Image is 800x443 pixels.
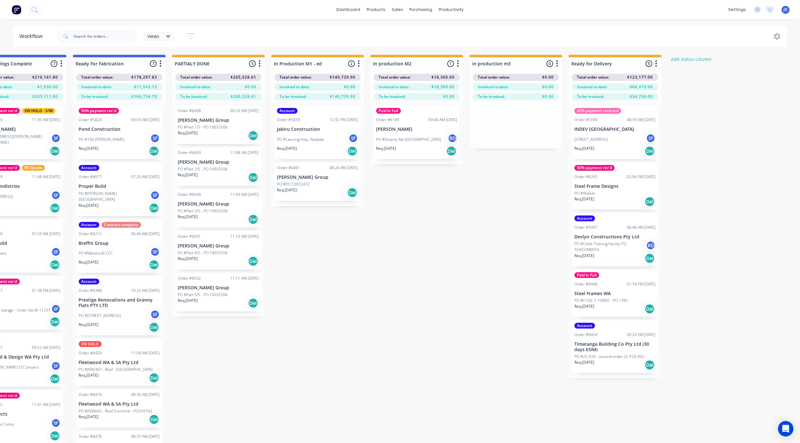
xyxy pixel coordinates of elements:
div: Order #6446 [574,281,598,287]
span: Total order value: [478,74,510,80]
span: Invoiced to date: [180,84,211,90]
div: Order #5930 [574,117,598,123]
p: Req. [DATE] [79,414,99,420]
div: Order #5870 [277,117,300,123]
div: Account [574,216,595,221]
span: $18,300.00 [431,84,455,90]
span: $140,729.90 [330,74,355,80]
div: Del [248,130,258,141]
div: Order #6499 [178,150,201,156]
div: 06:46 AM [DATE] [131,231,160,237]
div: purchasing [406,5,436,14]
p: [PERSON_NAME] [376,127,457,132]
div: Order #6215 [79,231,102,237]
div: Del [50,146,60,156]
p: Steel Frames WA [574,291,655,296]
div: Paid in FullOrder #644601:18 PM [DATE]Steel Frames WAPO #C150, 1.15BMT - PO-1761Req.[DATE]Del [572,270,658,317]
span: $0.00 [443,94,455,100]
div: 11:09 AM [DATE] [230,192,259,197]
div: Del [50,203,60,213]
div: Order #650011:09 AM [DATE][PERSON_NAME] GroupPO #Part 3/5 - PO 10032506Req.[DATE]Del [175,189,261,228]
span: Invoiced to date: [478,84,508,90]
div: Order #6292 [574,174,598,180]
p: [PERSON_NAME] Group [178,201,259,207]
div: 11:01 AM [DATE] [32,402,61,408]
div: Del [248,298,258,308]
div: Del [149,414,159,425]
p: PO #Canning Hwy, Attadale [277,137,324,142]
span: $0.00 [344,84,355,90]
p: Req. [DATE] [574,360,594,365]
div: 09:29 AM [DATE] [627,332,655,338]
p: PO #PO 10032472 [277,181,310,187]
p: [PERSON_NAME] Group [178,118,259,123]
div: ON HOLDOrder #642011:58 AM [DATE]Fleetwood WA & SA Pty LtdPO #J006367 - Roof - [GEOGRAPHIC_DATA]R... [76,339,162,386]
div: 11:11 AM [DATE] [230,275,259,281]
div: 50% payment rec'dOrder #582409:03 AM [DATE]Pond ConstructionPO #106 [PERSON_NAME]SFReq.[DATE]Del [76,105,162,159]
div: Del [50,317,60,327]
div: 11:48 AM [DATE] [32,174,61,180]
div: 06:06 AM [DATE] [627,225,655,230]
div: Del [50,374,60,384]
a: dashboard [333,5,363,14]
div: SF [150,190,160,200]
div: 09:52 AM [DATE] [32,345,61,351]
div: Order #6388 [79,288,102,294]
div: SF [51,247,61,257]
p: Req. [DATE] [376,146,396,151]
p: PO #Collie Training Facility PO 55455/M0016 [574,241,646,253]
p: Req. [DATE] [178,172,198,178]
p: Fleetwood WA & SA Pty Ltd [79,401,160,407]
span: $210,141.80 [32,74,58,80]
div: Account [79,165,99,171]
span: JR [784,7,788,13]
div: SF [51,190,61,200]
span: $0.00 [542,84,554,90]
span: Invoiced to date: [379,84,409,90]
div: Del [50,431,60,441]
p: Req. [DATE] [79,146,99,151]
p: Req. [DATE] [178,214,198,220]
div: RE-Quote [22,165,45,171]
div: RD [646,241,655,250]
p: Req. [DATE] [178,298,198,303]
p: PO #Part 4/5 - PO 10032506 [178,250,228,256]
div: 40% payment recievedOrder #593008:39 AM [DATE]INDEV [GEOGRAPHIC_DATA][STREET_ADDRESS]SFReq.[DATE]Del [572,105,658,159]
div: Order #6420 [79,350,102,356]
p: PO #J006642 - Roof Sunshine - PO256742 [79,408,152,414]
div: Del [149,203,159,213]
p: Req. [DATE] [574,146,594,151]
span: To be invoiced: [478,94,505,100]
div: Workflow [19,33,46,40]
span: To be invoiced: [279,94,306,100]
p: Req. [DATE] [178,130,198,136]
div: Del [347,146,357,156]
p: Fleetwood WA & SA Pty Ltd [79,360,160,365]
div: 08:37 AM [DATE] [131,434,160,439]
div: Del [248,172,258,183]
p: Req. [DATE] [277,187,297,193]
div: SF [646,133,655,143]
p: PO #Part 2/5 - PO 10032506 [178,166,228,172]
span: $0.00 [542,74,554,80]
div: Paid in FullOrder #618909:40 AM [DATE][PERSON_NAME]PO #Granny flat [GEOGRAPHIC_DATA]RDReq.[DATE]Del [373,105,460,159]
button: Add status column [668,55,715,63]
div: 50% payment rec'd [79,108,119,114]
p: PO #106 [PERSON_NAME] [79,137,125,142]
div: Order #6077 [79,174,102,180]
span: $265,528.61 [231,74,256,80]
p: PO #Granny flat [GEOGRAPHIC_DATA] [376,137,441,142]
p: PO #Part 5/5 - PO 10032506 [178,292,228,298]
p: Jabiru Construction [277,127,358,132]
div: 08:20 AM [DATE] [329,165,358,171]
div: Order #649911:08 AM [DATE][PERSON_NAME] GroupPO #Part 2/5 - PO 10032506Req.[DATE]Del [175,147,261,186]
p: Req. [DATE] [574,196,594,202]
div: Order #6491 [277,165,300,171]
div: 09:40 AM [DATE] [428,117,457,123]
p: PO #Waikiki [574,190,595,196]
p: PO #Mandurah CCC [79,250,113,256]
p: Req. [DATE] [277,146,297,151]
div: 09:20 AM [DATE] [230,108,259,114]
div: SF [51,133,61,143]
p: [STREET_ADDRESS] [574,137,608,142]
